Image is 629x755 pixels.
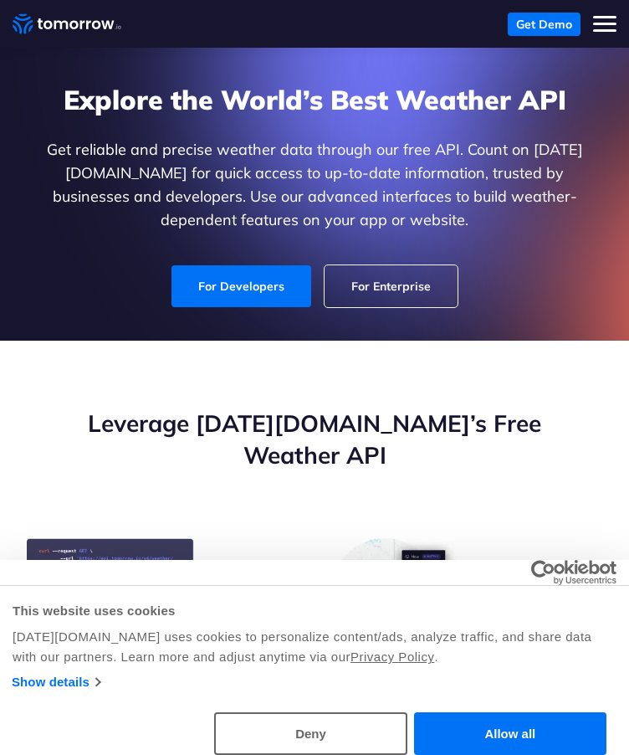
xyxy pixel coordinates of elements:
[508,13,580,36] a: Get Demo
[593,13,616,36] button: Toggle mobile menu
[12,672,100,692] a: Show details
[13,12,121,37] a: Home link
[470,560,616,585] a: Usercentrics Cookiebot - opens in a new window
[27,408,602,471] h2: Leverage [DATE][DOMAIN_NAME]’s Free Weather API
[27,81,602,118] h1: Explore the World’s Best Weather API
[350,650,434,664] a: Privacy Policy
[13,601,616,621] div: This website uses cookies
[414,712,606,755] button: Allow all
[171,265,311,307] a: For Developers
[214,712,407,755] button: Deny
[325,265,458,307] a: For Enterprise
[13,627,616,667] div: [DATE][DOMAIN_NAME] uses cookies to personalize content/ads, analyze traffic, and share data with...
[27,138,602,232] p: Get reliable and precise weather data through our free API. Count on [DATE][DOMAIN_NAME] for quic...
